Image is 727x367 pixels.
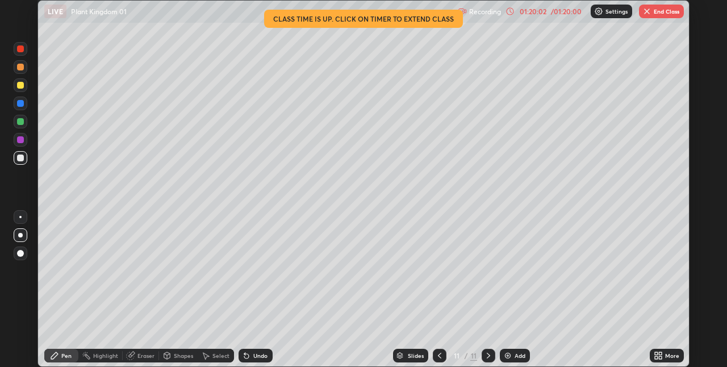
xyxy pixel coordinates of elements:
div: Eraser [137,353,154,358]
div: / [465,352,468,359]
p: Plant Kingdom 01 [71,7,127,16]
p: Recording [469,7,501,16]
div: Highlight [93,353,118,358]
img: recording.375f2c34.svg [458,7,467,16]
img: class-settings-icons [594,7,603,16]
div: 11 [470,351,477,361]
div: Slides [408,353,424,358]
p: LIVE [48,7,63,16]
div: Add [515,353,525,358]
p: Settings [605,9,628,14]
div: 11 [451,352,462,359]
div: Shapes [174,353,193,358]
div: Undo [253,353,268,358]
div: / 01:20:00 [549,8,584,15]
div: More [665,353,679,358]
div: Pen [61,353,72,358]
div: 01:20:02 [517,8,549,15]
img: end-class-cross [642,7,651,16]
button: End Class [639,5,684,18]
img: add-slide-button [503,351,512,360]
div: Select [212,353,229,358]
